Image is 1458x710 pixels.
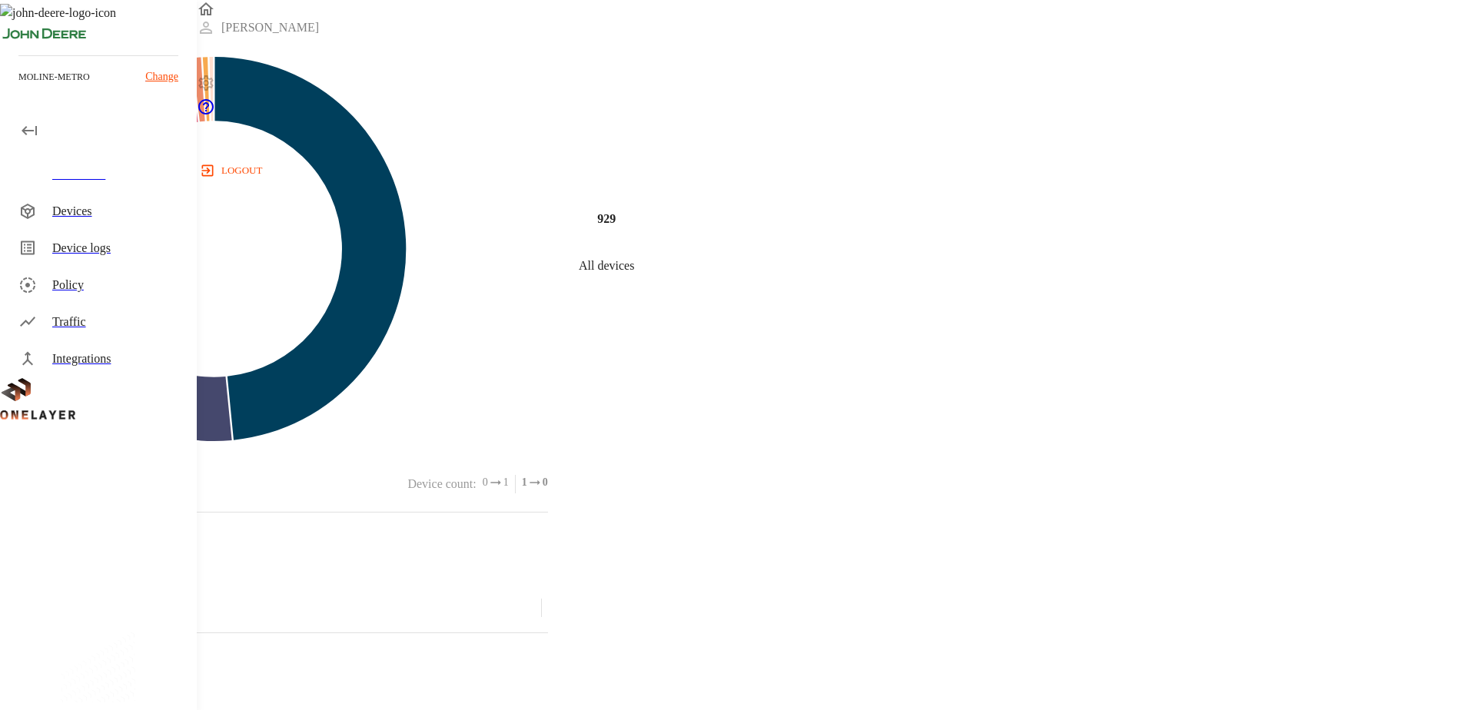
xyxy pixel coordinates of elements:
[597,210,616,228] h4: 929
[197,105,215,118] a: onelayer-support
[543,475,548,490] span: 0
[407,475,476,493] p: Device count :
[197,158,268,183] button: logout
[197,105,215,118] span: Support Portal
[197,158,1458,183] a: logout
[503,475,509,490] span: 1
[522,475,527,490] span: 1
[221,18,319,37] p: [PERSON_NAME]
[483,475,488,490] span: 0
[579,257,634,275] p: All devices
